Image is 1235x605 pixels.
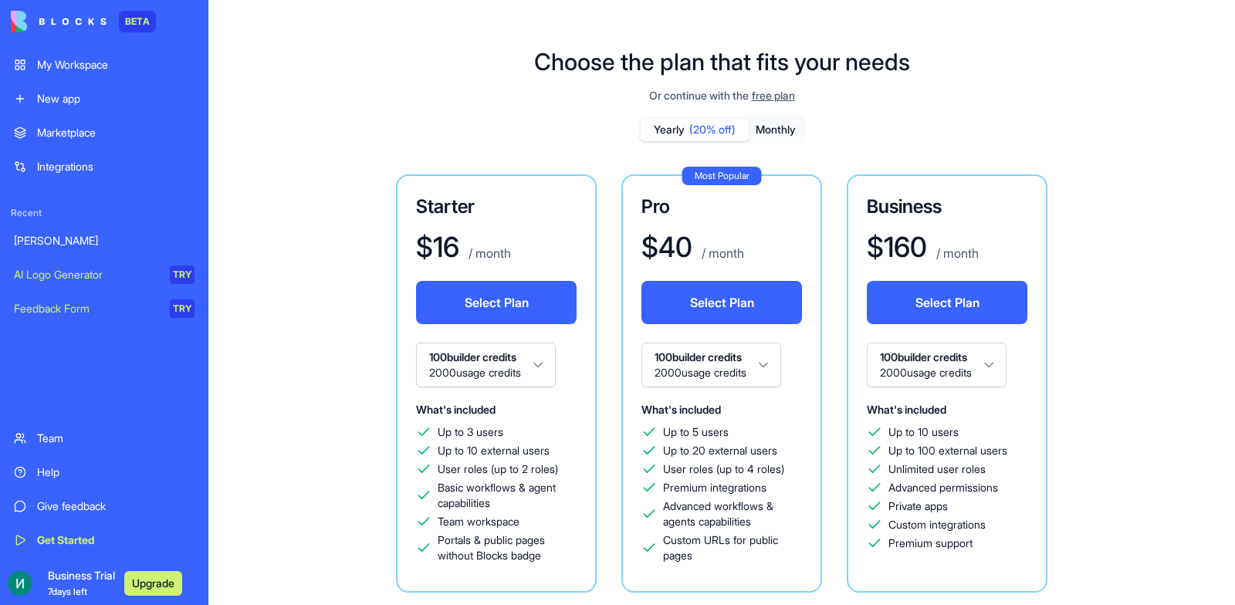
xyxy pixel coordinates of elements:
[5,207,204,219] span: Recent
[641,232,692,262] h1: $ 40
[752,88,795,103] span: free plan
[888,461,986,477] span: Unlimited user roles
[416,232,459,262] h1: $ 16
[416,403,496,416] span: What's included
[37,125,195,140] div: Marketplace
[37,499,195,514] div: Give feedback
[663,480,766,495] span: Premium integrations
[5,83,204,114] a: New app
[5,151,204,182] a: Integrations
[641,194,802,219] h3: Pro
[699,244,744,262] p: / month
[438,461,558,477] span: User roles (up to 2 roles)
[5,491,204,522] a: Give feedback
[37,431,195,446] div: Team
[663,499,802,529] span: Advanced workflows & agents capabilities
[867,281,1027,324] button: Select Plan
[170,299,195,318] div: TRY
[37,159,195,174] div: Integrations
[416,194,577,219] h3: Starter
[438,514,519,529] span: Team workspace
[5,293,204,324] a: Feedback FormTRY
[641,119,749,141] button: Yearly
[438,424,503,440] span: Up to 3 users
[37,91,195,106] div: New app
[641,281,802,324] button: Select Plan
[37,57,195,73] div: My Workspace
[888,536,973,551] span: Premium support
[663,532,802,563] span: Custom URLs for public pages
[48,586,87,597] span: 7 days left
[119,11,156,32] div: BETA
[888,424,959,440] span: Up to 10 users
[124,571,182,596] button: Upgrade
[14,267,159,282] div: AI Logo Generator
[48,568,115,599] span: Business Trial
[888,517,986,532] span: Custom integrations
[649,88,749,103] span: Or continue with the
[37,465,195,480] div: Help
[888,499,948,514] span: Private apps
[5,225,204,256] a: [PERSON_NAME]
[5,525,204,556] a: Get Started
[749,119,803,141] button: Monthly
[5,423,204,454] a: Team
[867,194,1027,219] h3: Business
[465,244,511,262] p: / month
[37,532,195,548] div: Get Started
[8,571,32,596] img: ACg8ocKQTokUgf0QnBeoBDsH_vxOEKXe3iJ66BWV1FL-5ist1bHc5w=s96-c
[170,265,195,284] div: TRY
[5,259,204,290] a: AI Logo GeneratorTRY
[14,301,159,316] div: Feedback Form
[5,117,204,148] a: Marketplace
[682,167,762,185] div: Most Popular
[933,244,979,262] p: / month
[867,403,946,416] span: What's included
[416,281,577,324] button: Select Plan
[438,443,550,458] span: Up to 10 external users
[5,457,204,488] a: Help
[867,232,927,262] h1: $ 160
[438,480,577,511] span: Basic workflows & agent capabilities
[14,233,195,248] div: [PERSON_NAME]
[11,11,156,32] a: BETA
[888,443,1007,458] span: Up to 100 external users
[641,403,721,416] span: What's included
[534,48,910,76] h1: Choose the plan that fits your needs
[663,461,784,477] span: User roles (up to 4 roles)
[689,122,736,137] span: (20% off)
[11,11,107,32] img: logo
[438,532,577,563] span: Portals & public pages without Blocks badge
[5,49,204,80] a: My Workspace
[663,424,729,440] span: Up to 5 users
[663,443,777,458] span: Up to 20 external users
[888,480,998,495] span: Advanced permissions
